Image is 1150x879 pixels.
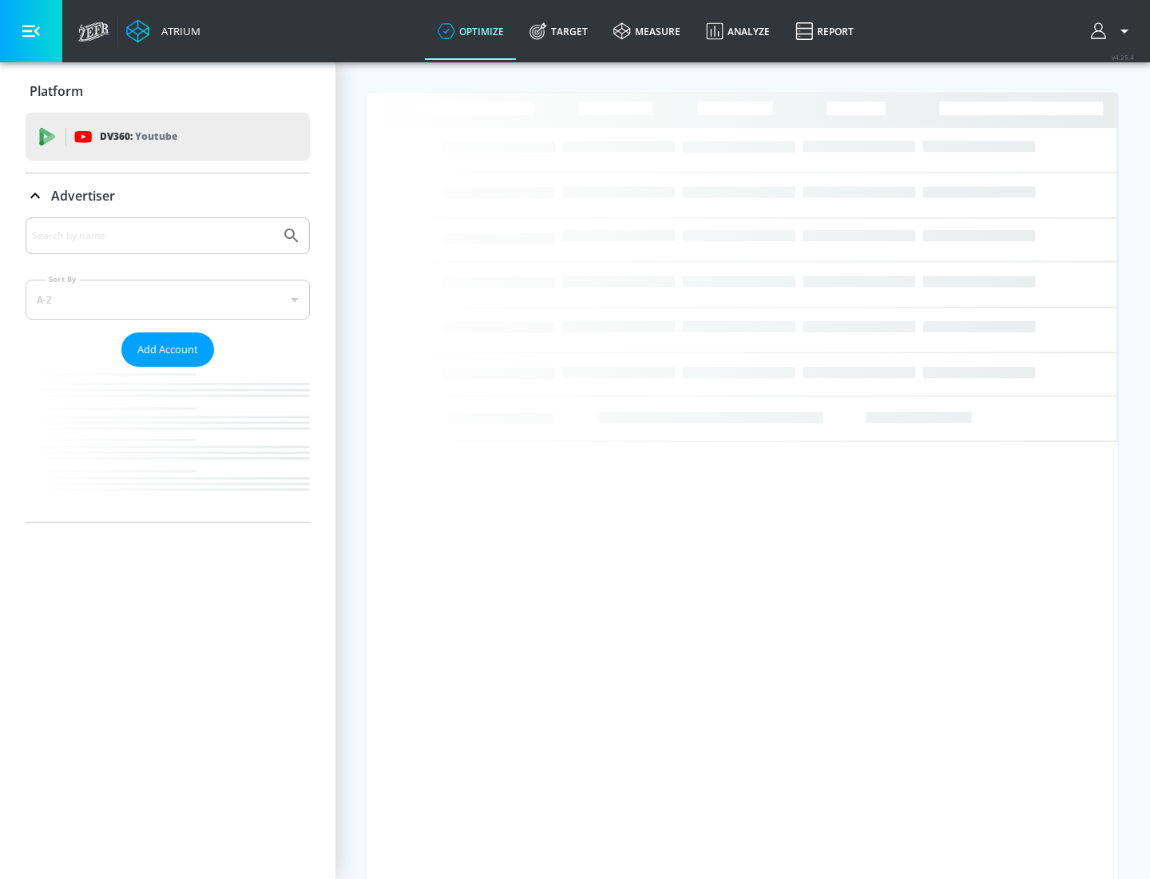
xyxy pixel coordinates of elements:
div: Advertiser [26,217,310,522]
div: A-Z [26,280,310,320]
nav: list of Advertiser [26,367,310,522]
p: Advertiser [51,187,115,205]
p: DV360: [100,128,177,145]
a: Target [517,2,601,60]
a: optimize [425,2,517,60]
p: Youtube [135,128,177,145]
label: Sort By [46,274,80,284]
input: Search by name [32,225,274,246]
p: Platform [30,82,83,100]
div: Platform [26,69,310,113]
a: measure [601,2,693,60]
a: Analyze [693,2,783,60]
div: DV360: Youtube [26,113,310,161]
a: Atrium [126,19,200,43]
span: Add Account [137,340,198,359]
div: Advertiser [26,173,310,218]
div: Atrium [155,24,200,38]
button: Add Account [121,332,214,367]
span: v 4.25.4 [1112,53,1134,62]
a: Report [783,2,866,60]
